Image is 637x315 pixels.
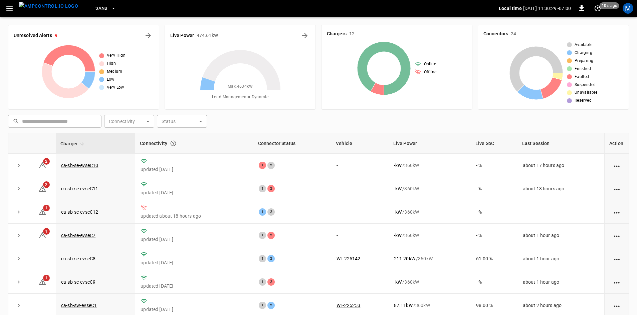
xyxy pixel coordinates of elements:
[61,163,98,168] a: ca-sb-se-evseC10
[267,302,275,309] div: 2
[19,2,78,10] img: ampcontrol.io logo
[613,209,621,215] div: action cell options
[61,279,95,285] a: ca-sb-se-evseC9
[55,32,57,39] h6: 9
[331,154,389,177] td: -
[471,133,517,154] th: Live SoC
[259,162,266,169] div: 1
[267,255,275,262] div: 2
[394,185,402,192] p: - kW
[575,42,593,48] span: Available
[394,232,465,239] div: / 360 kW
[394,209,402,215] p: - kW
[394,255,415,262] p: 211.20 kW
[259,185,266,192] div: 1
[259,302,266,309] div: 1
[140,137,249,149] div: Connectivity
[299,30,310,41] button: Energy Overview
[43,205,50,211] span: 1
[14,300,24,310] button: expand row
[267,232,275,239] div: 2
[424,69,437,76] span: Offline
[575,97,592,104] span: Reserved
[267,278,275,286] div: 2
[517,224,604,247] td: about 1 hour ago
[141,189,248,196] p: updated [DATE]
[331,270,389,294] td: -
[61,256,95,261] a: ca-sb-se-evseC8
[499,5,522,12] p: Local time
[38,185,46,191] a: 2
[38,209,46,214] a: 1
[613,279,621,285] div: action cell options
[331,200,389,224] td: -
[471,224,517,247] td: - %
[394,255,465,262] div: / 360 kW
[267,162,275,169] div: 2
[14,160,24,170] button: expand row
[93,2,119,15] button: SanB
[575,89,597,96] span: Unavailable
[575,66,591,72] span: Finished
[394,209,465,215] div: / 360 kW
[38,162,46,167] a: 2
[95,5,108,12] span: SanB
[143,30,154,41] button: All Alerts
[523,5,571,12] p: [DATE] 11:30:29 -07:00
[471,200,517,224] td: - %
[349,30,355,38] h6: 12
[331,133,389,154] th: Vehicle
[38,279,46,284] a: 1
[170,32,194,39] h6: Live Power
[259,208,266,216] div: 1
[14,230,24,240] button: expand row
[575,82,596,88] span: Suspended
[600,2,619,9] span: 10 s ago
[267,185,275,192] div: 2
[517,247,604,270] td: about 1 hour ago
[141,213,248,219] p: updated about 18 hours ago
[613,185,621,192] div: action cell options
[259,232,266,239] div: 1
[471,154,517,177] td: - %
[228,83,253,90] span: Max. 4634 kW
[337,256,360,261] a: WT-225142
[141,259,248,266] p: updated [DATE]
[575,74,589,80] span: Faulted
[61,186,98,191] a: ca-sb-se-evseC11
[107,60,116,67] span: High
[511,30,516,38] h6: 24
[424,61,436,68] span: Online
[394,185,465,192] div: / 360 kW
[43,181,50,188] span: 2
[394,279,465,285] div: / 360 kW
[471,177,517,200] td: - %
[253,133,331,154] th: Connector Status
[471,247,517,270] td: 61.00 %
[107,68,122,75] span: Medium
[394,302,465,309] div: / 360 kW
[327,30,347,38] h6: Chargers
[43,275,50,281] span: 1
[623,3,633,14] div: profile-icon
[61,303,97,308] a: ca-sb-sw-evseC1
[483,30,508,38] h6: Connectors
[517,133,604,154] th: Last Session
[394,232,402,239] p: - kW
[613,255,621,262] div: action cell options
[61,209,98,215] a: ca-sb-se-evseC12
[43,228,50,235] span: 1
[212,94,269,101] span: Load Management = Dynamic
[14,277,24,287] button: expand row
[107,76,115,83] span: Low
[337,303,360,308] a: WT-225253
[14,207,24,217] button: expand row
[613,162,621,169] div: action cell options
[38,232,46,238] a: 1
[517,200,604,224] td: -
[394,162,465,169] div: / 360 kW
[107,84,124,91] span: Very Low
[141,236,248,243] p: updated [DATE]
[259,278,266,286] div: 1
[575,50,592,56] span: Charging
